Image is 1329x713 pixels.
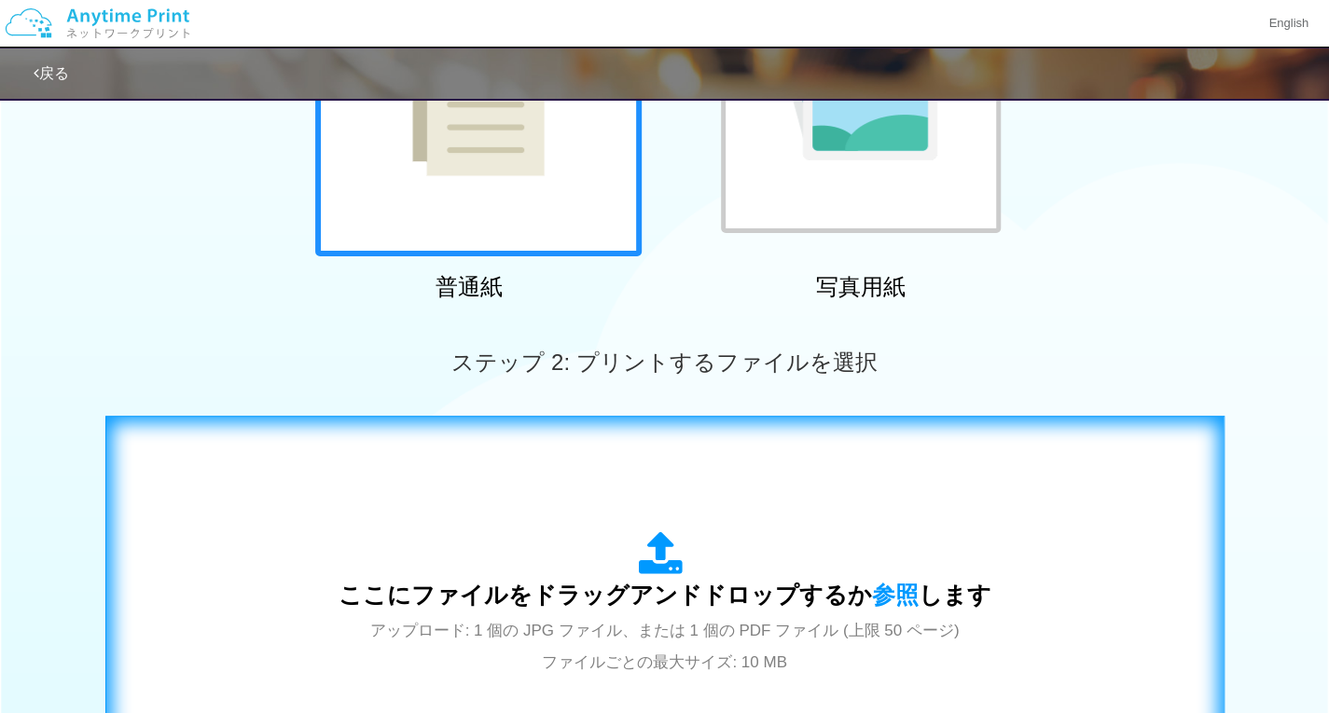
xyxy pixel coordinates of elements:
[698,275,1024,299] h2: 写真用紙
[370,622,960,671] span: アップロード: 1 個の JPG ファイル、または 1 個の PDF ファイル (上限 50 ページ) ファイルごとの最大サイズ: 10 MB
[451,350,877,375] span: ステップ 2: プリントするファイルを選択
[34,65,69,81] a: 戻る
[872,582,919,608] span: 参照
[339,582,991,608] span: ここにファイルをドラッグアンドドロップするか します
[306,275,632,299] h2: 普通紙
